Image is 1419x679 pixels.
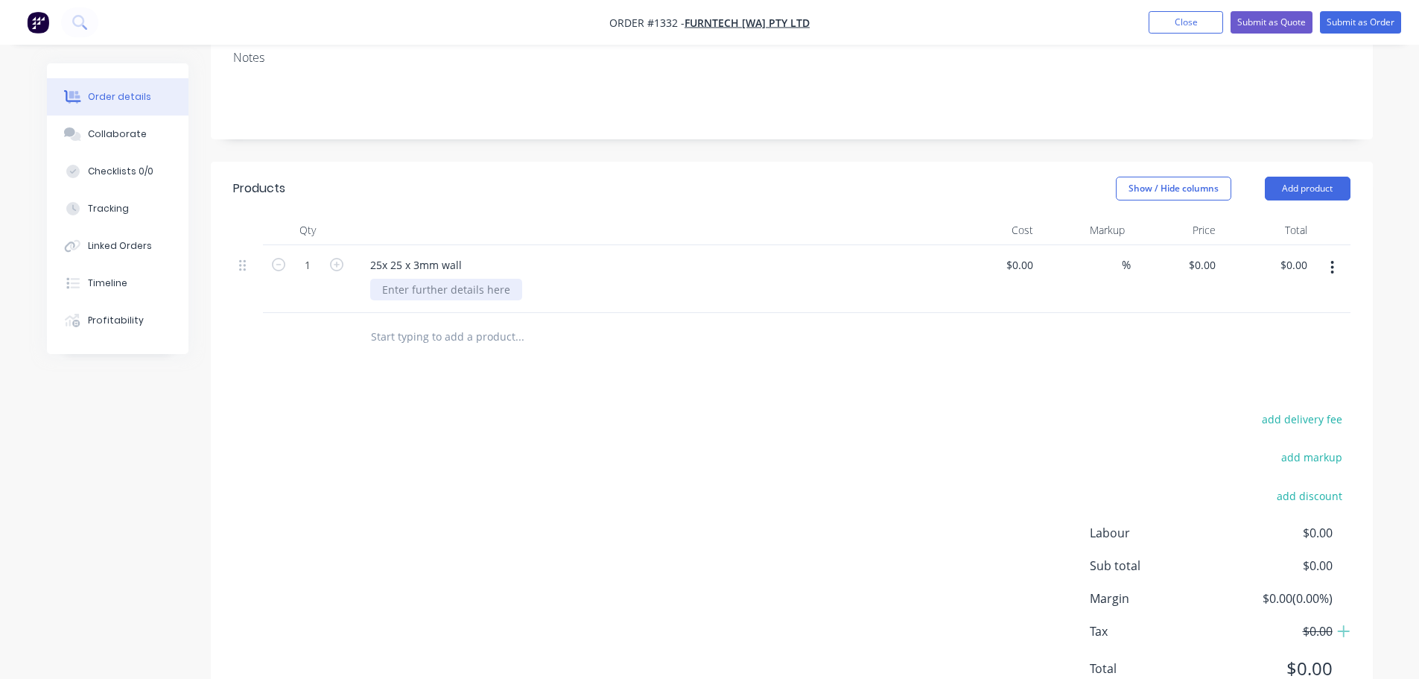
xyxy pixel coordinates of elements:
[88,277,127,290] div: Timeline
[370,322,668,352] input: Start typing to add a product...
[1149,11,1223,34] button: Close
[47,227,188,265] button: Linked Orders
[1039,215,1131,245] div: Markup
[88,165,153,178] div: Checklists 0/0
[88,90,151,104] div: Order details
[27,11,49,34] img: Factory
[47,116,188,153] button: Collaborate
[88,202,129,215] div: Tracking
[1090,590,1222,607] span: Margin
[1116,177,1231,200] button: Show / Hide columns
[948,215,1040,245] div: Cost
[1269,485,1350,505] button: add discount
[1222,590,1332,607] span: $0.00 ( 0.00 %)
[47,265,188,302] button: Timeline
[1090,660,1222,678] span: Total
[47,302,188,339] button: Profitability
[1222,524,1332,542] span: $0.00
[1090,524,1222,542] span: Labour
[88,127,147,141] div: Collaborate
[358,254,474,276] div: 25x 25 x 3mm wall
[1222,557,1332,575] span: $0.00
[233,180,285,198] div: Products
[47,78,188,116] button: Order details
[1320,11,1401,34] button: Submit as Order
[1090,622,1222,640] span: Tax
[1231,11,1312,34] button: Submit as Quote
[1222,622,1332,640] span: $0.00
[233,51,1350,65] div: Notes
[1274,447,1350,467] button: add markup
[1254,409,1350,429] button: add delivery fee
[1090,557,1222,575] span: Sub total
[609,16,685,30] span: Order #1332 -
[685,16,810,30] a: Furntech [WA] Pty Ltd
[88,314,144,327] div: Profitability
[47,190,188,227] button: Tracking
[263,215,352,245] div: Qty
[1122,256,1131,274] span: %
[47,153,188,190] button: Checklists 0/0
[88,239,152,253] div: Linked Orders
[1222,215,1313,245] div: Total
[1131,215,1222,245] div: Price
[1265,177,1350,200] button: Add product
